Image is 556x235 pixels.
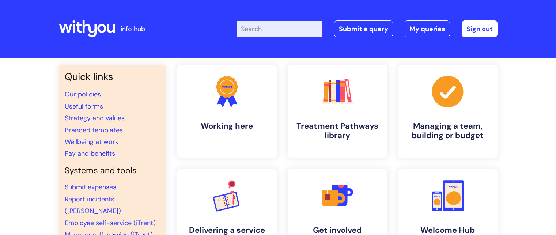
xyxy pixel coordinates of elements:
h3: Quick links [65,71,160,83]
h4: Systems and tools [65,166,160,176]
input: Search [237,21,322,37]
a: Submit a query [334,20,393,37]
a: Employee self-service (iTrent) [65,219,156,227]
h4: Managing a team, building or budget [404,121,492,141]
a: Managing a team, building or budget [398,65,498,158]
a: Sign out [462,20,498,37]
a: Wellbeing at work [65,137,118,146]
a: Working here [177,65,277,158]
h4: Get involved [294,225,381,235]
a: Our policies [65,90,101,99]
h4: Working here [183,121,271,131]
p: info hub [121,23,145,35]
h4: Delivering a service [183,225,271,235]
a: Branded templates [65,126,123,134]
a: Strategy and values [65,114,125,122]
a: Pay and benefits [65,149,115,158]
a: Submit expenses [65,183,116,192]
h4: Welcome Hub [404,225,492,235]
div: | - [237,20,498,37]
a: Treatment Pathways library [288,65,387,158]
a: My queries [405,20,450,37]
h4: Treatment Pathways library [294,121,381,141]
a: Report incidents ([PERSON_NAME]) [65,195,121,215]
a: Useful forms [65,102,103,111]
